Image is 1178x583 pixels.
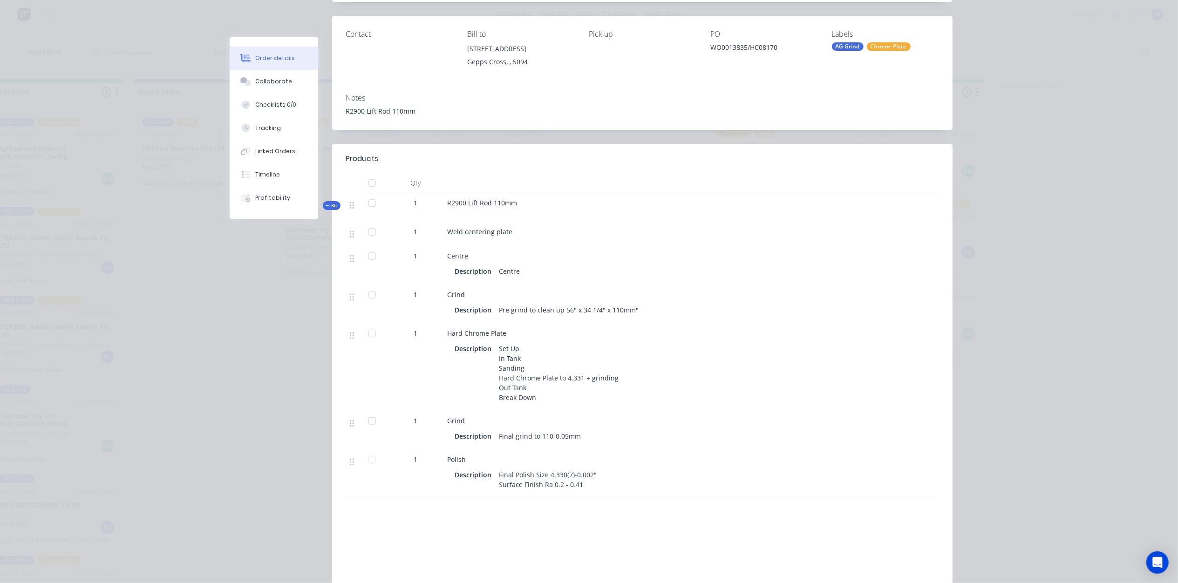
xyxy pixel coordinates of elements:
span: Weld centering plate [448,227,513,236]
span: 1 [414,198,418,208]
button: Checklists 0/0 [230,93,318,116]
div: Gepps Cross, , 5094 [467,55,574,68]
div: AG Grind [832,42,864,51]
div: [STREET_ADDRESS]Gepps Cross, , 5094 [467,42,574,72]
div: Kit [323,201,340,210]
div: Bill to [467,30,574,39]
div: Final Polish Size 4.330(7)-0.002" Surface Finish Ra 0.2 - 0.41 [496,468,601,491]
div: Description [455,264,496,278]
span: 1 [414,416,418,426]
div: Linked Orders [255,147,295,156]
span: Polish [448,455,466,464]
div: Tracking [255,124,281,132]
div: Collaborate [255,77,292,86]
div: Contact [346,30,453,39]
div: Profitability [255,194,290,202]
button: Profitability [230,186,318,210]
div: Centre [496,264,524,278]
div: Final grind to 110-0.05mm [496,429,585,443]
button: Linked Orders [230,140,318,163]
button: Order details [230,47,318,70]
button: Tracking [230,116,318,140]
span: 1 [414,251,418,261]
div: Qty [388,174,444,192]
span: 1 [414,454,418,464]
div: Labels [832,30,939,39]
div: Products [346,153,379,164]
div: [STREET_ADDRESS] [467,42,574,55]
span: Grind [448,416,465,425]
span: Kit [326,202,338,209]
div: WO0013835/HC08170 [710,42,817,55]
div: Timeline [255,170,280,179]
div: Pre grind to clean up 56" x 34 1/4" x 110mm" [496,303,643,317]
div: Order details [255,54,295,62]
div: Description [455,429,496,443]
div: Chrome Plate [867,42,911,51]
button: Timeline [230,163,318,186]
span: Centre [448,251,469,260]
span: Hard Chrome Plate [448,329,507,338]
div: R2900 Lift Rod 110mm [346,106,939,116]
div: Pick up [589,30,695,39]
div: PO [710,30,817,39]
span: 1 [414,290,418,299]
div: Description [455,468,496,481]
div: Description [455,303,496,317]
div: Set Up In Tank Sanding Hard Chrome Plate to 4.331 + grinding Out Tank Break Down [496,342,623,404]
span: 1 [414,328,418,338]
span: Grind [448,290,465,299]
span: R2900 Lift Rod 110mm [448,198,518,207]
div: Notes [346,94,939,102]
div: Open Intercom Messenger [1146,551,1169,574]
button: Collaborate [230,70,318,93]
div: Checklists 0/0 [255,101,296,109]
div: Description [455,342,496,355]
span: 1 [414,227,418,237]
